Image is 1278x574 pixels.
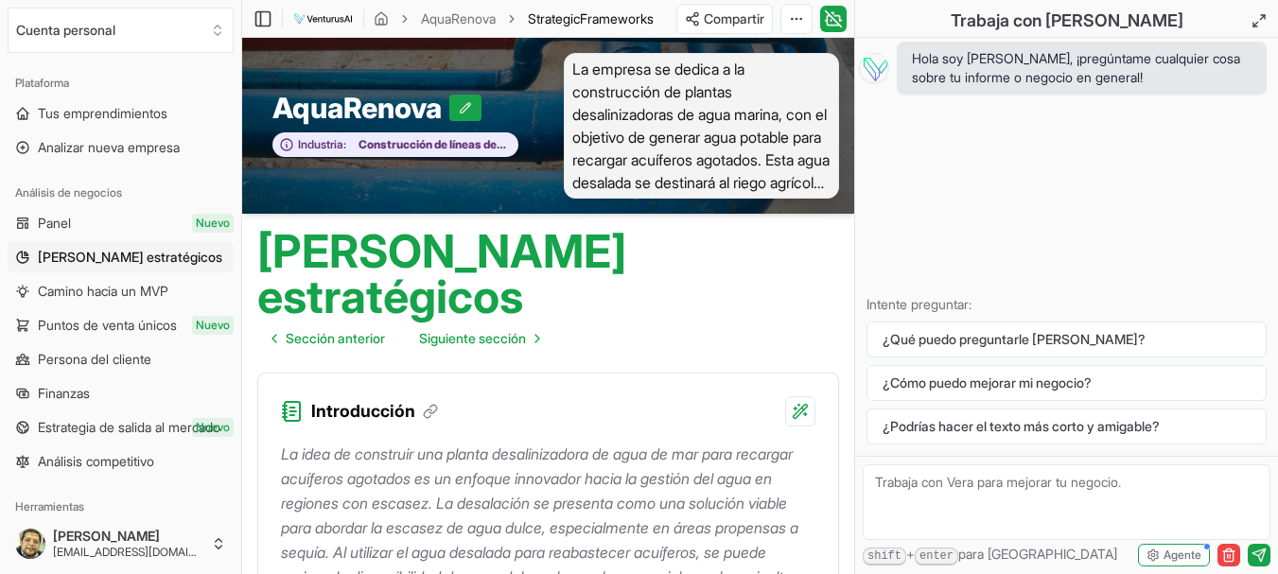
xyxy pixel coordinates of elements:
[404,320,554,357] a: Ir a la página siguiente
[15,529,45,559] img: ACg8ocLnV8Dkz28Lvri00b1rlxoYopJNIVV_CDIpgc9wK0h_bCnRQvz3=s96-c
[286,330,385,346] font: Sección anterior
[257,320,554,357] nav: paginación
[298,137,346,151] font: Industria:
[257,320,400,357] a: Ir a la página anterior
[572,60,830,305] font: La empresa se dedica a la construcción de plantas desalinizadoras de agua marina, con el objetivo...
[8,446,234,477] a: Análisis competitivo
[16,22,115,38] font: Cuenta personal
[867,322,1267,357] button: ¿Qué puedo preguntarle [PERSON_NAME]?
[53,545,237,559] font: [EMAIL_ADDRESS][DOMAIN_NAME]
[15,499,84,513] font: Herramientas
[311,401,415,421] font: Introducción
[958,546,1117,562] font: para [GEOGRAPHIC_DATA]
[53,528,160,544] font: [PERSON_NAME]
[867,409,1267,444] button: ¿Podrías hacer el texto más corto y amigable?
[528,9,654,28] span: StrategicFrameworks
[38,453,154,469] font: Análisis competitivo
[704,10,764,26] font: Compartir
[1138,544,1210,566] button: Agente
[867,365,1267,401] button: ¿Cómo puedo mejorar mi negocio?
[8,8,234,53] button: Seleccione una organización
[257,223,626,324] font: [PERSON_NAME] estratégicos
[419,330,526,346] font: Siguiente sección
[859,53,889,83] img: Vera
[676,4,773,34] button: Compartir
[906,546,915,562] font: +
[883,418,1160,434] font: ¿Podrías hacer el texto más corto y amigable?
[8,344,234,374] a: Persona del cliente
[8,521,234,566] button: [PERSON_NAME][EMAIL_ADDRESS][DOMAIN_NAME]
[8,412,234,443] a: Estrategia de salida al mercadoNuevo
[912,50,1240,85] font: Hola soy [PERSON_NAME], ¡pregúntame cualquier cosa sobre tu informe o negocio en general!
[8,208,234,238] a: PanelNuevo
[1164,548,1201,562] font: Agente
[421,9,496,28] a: AquaRenova
[915,548,958,565] kbd: enter
[359,137,506,182] font: Construcción de líneas de agua y alcantarillado y estructuras relacionadas
[883,374,1092,391] font: ¿Cómo puedo mejorar mi negocio?
[38,317,177,333] font: Puntos de venta únicos
[8,276,234,306] a: Camino hacia un MVP
[272,91,442,125] font: AquaRenova
[38,351,151,367] font: Persona del cliente
[38,249,222,265] font: [PERSON_NAME] estratégicos
[38,139,180,155] font: Analizar nueva empresa
[374,9,654,28] nav: migaja de pan
[38,385,90,401] font: Finanzas
[867,296,972,312] font: Intente preguntar:
[8,132,234,163] a: Analizar nueva empresa
[863,548,906,565] kbd: shift
[272,132,518,158] button: Industria:Construcción de líneas de agua y alcantarillado y estructuras relacionadas
[38,283,168,299] font: Camino hacia un MVP
[38,215,71,231] font: Panel
[8,310,234,340] a: Puntos de venta únicosNuevo
[883,331,1146,347] font: ¿Qué puedo preguntarle [PERSON_NAME]?
[580,10,654,26] span: Frameworks
[196,318,230,332] font: Nuevo
[38,105,167,121] font: Tus emprendimientos
[196,420,230,434] font: Nuevo
[951,10,1183,30] font: Trabaja con [PERSON_NAME]
[15,185,122,200] font: Análisis de negocios
[8,242,234,272] a: [PERSON_NAME] estratégicos
[38,419,220,435] font: Estrategia de salida al mercado
[292,8,354,30] img: logo
[15,76,69,90] font: Plataforma
[8,98,234,129] a: Tus emprendimientos
[196,216,230,230] font: Nuevo
[8,378,234,409] a: Finanzas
